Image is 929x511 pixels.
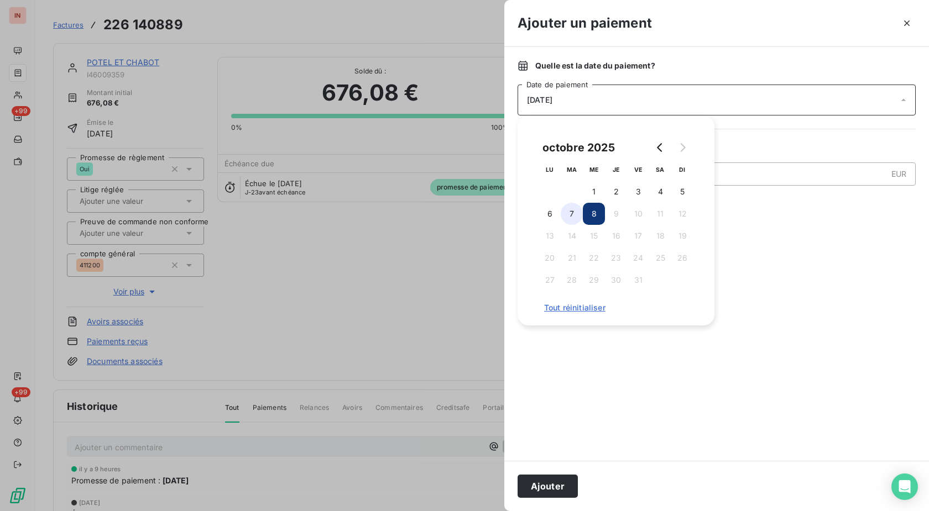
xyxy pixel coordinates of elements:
button: 30 [605,269,627,291]
h3: Ajouter un paiement [518,13,652,33]
button: 3 [627,181,649,203]
button: 29 [583,269,605,291]
button: 24 [627,247,649,269]
button: Go to previous month [649,136,671,159]
button: 21 [561,247,583,269]
th: mercredi [583,159,605,181]
button: 1 [583,181,605,203]
button: 5 [671,181,693,203]
th: dimanche [671,159,693,181]
button: 4 [649,181,671,203]
span: Tout réinitialiser [544,303,688,312]
button: 28 [561,269,583,291]
button: 20 [539,247,561,269]
button: 23 [605,247,627,269]
div: Open Intercom Messenger [891,473,918,500]
button: 17 [627,225,649,247]
th: lundi [539,159,561,181]
button: 31 [627,269,649,291]
button: 14 [561,225,583,247]
th: samedi [649,159,671,181]
button: 27 [539,269,561,291]
div: octobre 2025 [539,139,619,156]
button: 10 [627,203,649,225]
button: 9 [605,203,627,225]
button: 8 [583,203,605,225]
span: [DATE] [527,96,552,104]
th: mardi [561,159,583,181]
button: Ajouter [518,475,578,498]
span: Nouveau solde dû : [518,194,916,206]
button: Go to next month [671,136,693,159]
button: 13 [539,225,561,247]
button: 22 [583,247,605,269]
button: 19 [671,225,693,247]
th: vendredi [627,159,649,181]
span: Quelle est la date du paiement ? [535,60,655,71]
button: 6 [539,203,561,225]
button: 15 [583,225,605,247]
button: 18 [649,225,671,247]
th: jeudi [605,159,627,181]
button: 26 [671,247,693,269]
button: 25 [649,247,671,269]
button: 16 [605,225,627,247]
button: 12 [671,203,693,225]
button: 7 [561,203,583,225]
button: 11 [649,203,671,225]
button: 2 [605,181,627,203]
